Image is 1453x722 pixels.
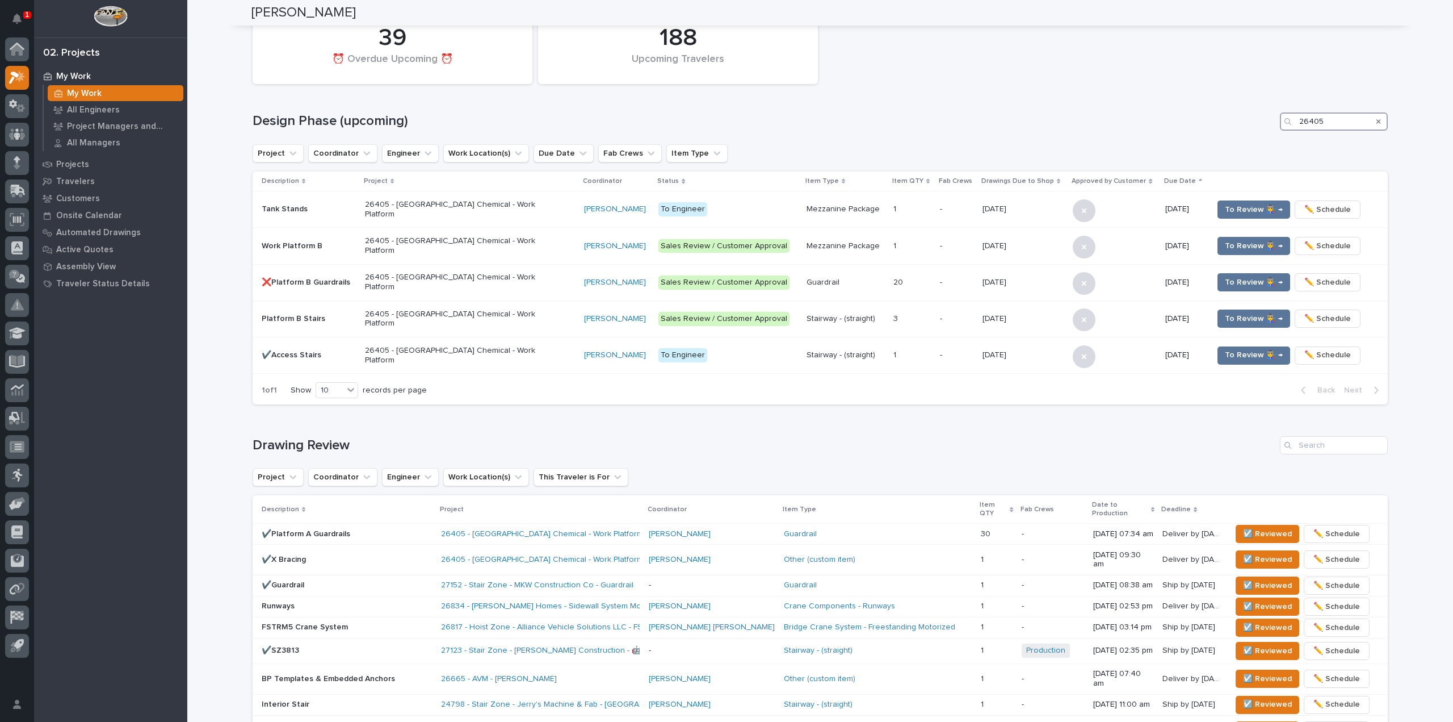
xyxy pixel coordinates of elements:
[1304,203,1351,216] span: ✏️ Schedule
[1236,525,1299,543] button: ☑️ Reviewed
[262,529,432,539] p: ✔️Platform A Guardrails
[783,503,816,516] p: Item Type
[272,53,513,77] div: ⏰ Overdue Upcoming ⏰
[1093,669,1154,688] p: [DATE] 07:40 am
[56,72,91,82] p: My Work
[1304,619,1370,637] button: ✏️ Schedule
[584,205,646,214] a: [PERSON_NAME]
[981,672,986,684] p: 1
[784,529,817,539] a: Guardrail
[441,602,757,611] a: 26834 - [PERSON_NAME] Homes - Sidewall System Modification and P-Wall Set System
[316,385,343,397] div: 10
[649,555,711,565] a: [PERSON_NAME]
[784,623,955,632] a: Bridge Crane System - Freestanding Motorized
[56,228,141,238] p: Automated Drawings
[1304,670,1370,688] button: ✏️ Schedule
[1243,579,1292,592] span: ☑️ Reviewed
[56,279,150,289] p: Traveler Status Details
[584,314,646,324] a: [PERSON_NAME]
[1339,385,1388,395] button: Next
[1344,385,1369,395] span: Next
[44,102,187,118] a: All Engineers
[1165,278,1204,287] p: [DATE]
[1304,239,1351,253] span: ✏️ Schedule
[1295,273,1360,291] button: ✏️ Schedule
[1313,527,1360,541] span: ✏️ Schedule
[1304,550,1370,569] button: ✏️ Schedule
[308,144,377,162] button: Coordinator
[253,113,1275,130] h1: Design Phase (upcoming)
[34,241,187,258] a: Active Quotes
[982,312,1009,324] p: [DATE]
[253,545,1388,575] tr: ✔️X Bracing26405 - [GEOGRAPHIC_DATA] Chemical - Work Platform [PERSON_NAME] Other (custom item) 1...
[981,527,993,539] p: 30
[893,202,898,214] p: 1
[981,644,986,656] p: 1
[253,694,1388,715] tr: Interior Stair24798 - Stair Zone - Jerry's Machine & Fab - [GEOGRAPHIC_DATA] [PERSON_NAME] Stairw...
[253,638,1388,663] tr: ✔️SZ381327123 - Stair Zone - [PERSON_NAME] Construction - 🤖 (v2) E-Commerce Order with Fab Item -...
[1162,599,1224,611] p: Deliver by [DATE]
[441,581,633,590] a: 27152 - Stair Zone - MKW Construction Co - Guardrail
[980,499,1007,520] p: Item QTY
[1217,273,1290,291] button: To Review 👨‍🏭 →
[67,105,120,115] p: All Engineers
[365,236,564,256] p: 26405 - [GEOGRAPHIC_DATA] Chemical - Work Platform
[534,468,628,486] button: This Traveler is For
[598,144,662,162] button: Fab Crews
[34,224,187,241] a: Automated Drawings
[253,437,1275,454] h1: Drawing Review
[784,646,853,656] a: Stairway - (straight)
[56,211,122,221] p: Onsite Calendar
[56,194,100,204] p: Customers
[56,160,89,170] p: Projects
[253,228,1388,264] tr: Work Platform B26405 - [GEOGRAPHIC_DATA] Chemical - Work Platform[PERSON_NAME] Sales Review / Cus...
[441,529,643,539] a: 26405 - [GEOGRAPHIC_DATA] Chemical - Work Platform
[1304,276,1351,289] span: ✏️ Schedule
[364,175,388,187] p: Project
[1161,503,1191,516] p: Deadline
[262,314,356,324] p: Platform B Stairs
[441,674,557,684] a: 26665 - AVM - [PERSON_NAME]
[1243,672,1292,686] span: ☑️ Reviewed
[253,144,304,162] button: Project
[1164,175,1196,187] p: Due Date
[1313,672,1360,686] span: ✏️ Schedule
[365,200,564,219] p: 26405 - [GEOGRAPHIC_DATA] Chemical - Work Platform
[1217,347,1290,365] button: To Review 👨‍🏭 →
[365,310,564,329] p: 26405 - [GEOGRAPHIC_DATA] Chemical - Work Platform
[67,138,120,148] p: All Managers
[1072,175,1146,187] p: Approved by Customer
[440,503,464,516] p: Project
[666,144,728,162] button: Item Type
[262,350,356,360] p: ✔️Access Stairs
[1243,644,1292,658] span: ☑️ Reviewed
[1313,698,1360,711] span: ✏️ Schedule
[34,275,187,292] a: Traveler Status Details
[1243,553,1292,566] span: ☑️ Reviewed
[1280,112,1388,131] input: Search
[584,350,646,360] a: [PERSON_NAME]
[981,175,1054,187] p: Drawings Due to Shop
[981,553,986,565] p: 1
[1304,642,1370,660] button: ✏️ Schedule
[1022,581,1084,590] p: -
[1026,646,1065,656] a: Production
[1217,201,1290,219] button: To Review 👨‍🏭 →
[1162,644,1217,656] p: Ship by [DATE]
[44,118,187,134] a: Project Managers and Engineers
[1243,698,1292,711] span: ☑️ Reviewed
[649,602,711,611] a: [PERSON_NAME]
[807,278,884,287] p: Guardrail
[262,581,432,590] p: ✔️Guardrail
[1295,201,1360,219] button: ✏️ Schedule
[1304,577,1370,595] button: ✏️ Schedule
[1021,503,1054,516] p: Fab Crews
[67,89,102,99] p: My Work
[657,175,679,187] p: Status
[94,6,127,27] img: Workspace Logo
[784,602,895,611] a: Crane Components - Runways
[56,262,116,272] p: Assembly View
[649,529,711,539] a: [PERSON_NAME]
[648,503,687,516] p: Coordinator
[649,700,711,710] a: [PERSON_NAME]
